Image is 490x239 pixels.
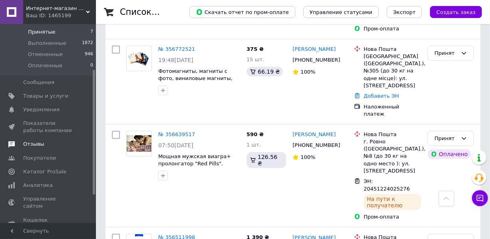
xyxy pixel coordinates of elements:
[387,6,422,18] button: Экспорт
[247,46,264,52] span: 375 ₴
[364,103,421,118] div: Наложенный платеж
[434,49,458,58] div: Принят
[364,213,421,221] div: Пром-оплата
[291,140,341,151] div: [PHONE_NUMBER]
[472,190,488,206] button: Чат с покупателем
[26,5,86,12] span: Интернет-магазин "Импорт"
[196,8,289,16] span: Скачать отчет по пром-оплате
[303,6,379,18] button: Управление статусами
[23,155,56,162] span: Покупатели
[428,149,471,159] div: Оплачено
[158,46,195,52] a: № 356772521
[434,135,458,143] div: Принят
[158,131,195,137] a: № 356639517
[158,153,231,174] a: Мощная мужская виагра+ пролонгатор "Red Pills". Оригинал.
[82,40,93,47] span: 1872
[430,6,482,18] button: Создать заказ
[28,28,56,36] span: Принятые
[247,152,286,168] div: 126.56 ₴
[23,182,53,189] span: Аналитика
[23,79,54,86] span: Сообщения
[126,131,152,157] a: Фото товару
[393,9,416,15] span: Экспорт
[189,6,295,18] button: Скачать отчет по пром-оплате
[247,56,264,62] span: 15 шт.
[364,53,421,89] div: [GEOGRAPHIC_DATA] ([GEOGRAPHIC_DATA].), №305 (до 30 кг на одне місце): ул. [STREET_ADDRESS]
[28,40,66,47] span: Выполненные
[364,194,421,210] div: На пути к получателю
[23,141,44,148] span: Отзывы
[158,142,193,149] span: 07:50[DATE]
[301,69,315,75] span: 100%
[364,25,421,32] div: Пром-оплата
[293,131,336,139] a: [PERSON_NAME]
[158,57,193,63] span: 19:48[DATE]
[23,195,74,210] span: Управление сайтом
[90,28,93,36] span: 7
[364,138,421,175] div: г. Ровно ([GEOGRAPHIC_DATA].), №8 (до 30 кг на одно место ): ул. [STREET_ADDRESS]
[23,168,66,175] span: Каталог ProSale
[28,62,62,69] span: Оплаченные
[364,93,399,99] a: Добавить ЭН
[247,67,283,76] div: 66.19 ₴
[247,142,261,148] span: 1 шт.
[120,7,189,17] h1: Список заказов
[301,154,315,160] span: 100%
[310,9,372,15] span: Управление статусами
[436,9,476,15] span: Создать заказ
[364,178,410,192] span: ЭН: 20451224025276
[158,68,233,96] a: Фотомагниты, магниты с фото, виниловые магниты, магниты на холодильник 7х10 см
[127,135,151,152] img: Фото товару
[291,55,341,65] div: [PHONE_NUMBER]
[422,9,482,15] a: Создать заказ
[364,46,421,53] div: Нова Пошта
[23,106,60,113] span: Уведомления
[85,51,93,58] span: 946
[293,46,336,53] a: [PERSON_NAME]
[23,120,74,134] span: Показатели работы компании
[364,131,421,138] div: Нова Пошта
[126,46,152,71] a: Фото товару
[90,62,93,69] span: 0
[23,217,74,231] span: Кошелек компании
[23,92,68,100] span: Товары и услуги
[28,51,63,58] span: Отмененные
[247,131,264,137] span: 590 ₴
[127,50,151,67] img: Фото товару
[26,12,96,19] div: Ваш ID: 1465199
